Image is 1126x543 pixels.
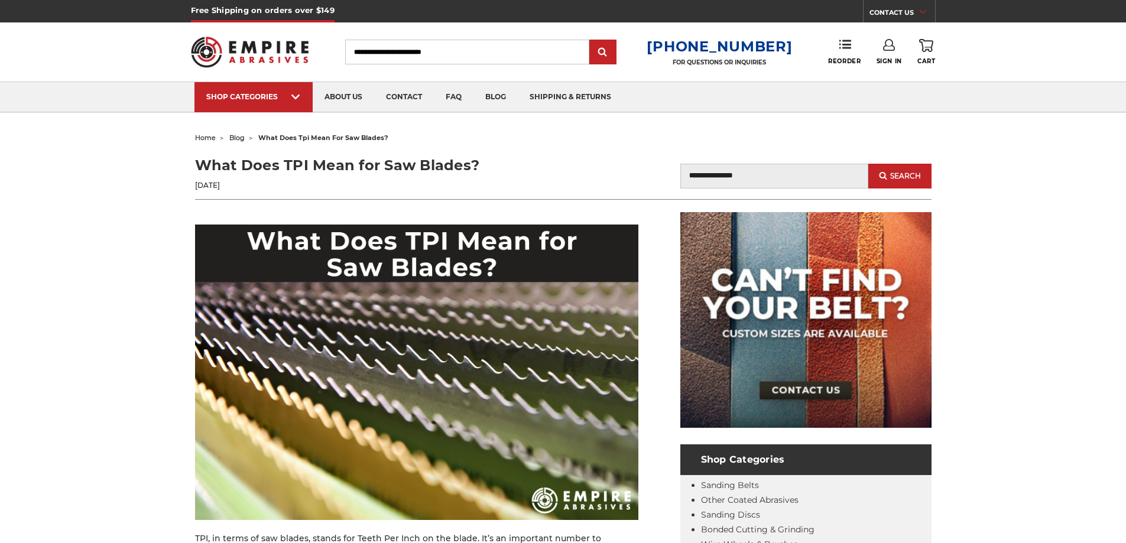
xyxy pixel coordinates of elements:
input: Submit [591,41,615,64]
div: SHOP CATEGORIES [206,92,301,101]
a: Bonded Cutting & Grinding [701,524,815,535]
span: Cart [917,57,935,65]
span: Sign In [877,57,902,65]
button: Search [868,164,931,188]
p: [DATE] [195,180,563,191]
a: Sanding Discs [701,509,760,520]
a: Sanding Belts [701,480,759,490]
a: blog [229,134,245,142]
a: Other Coated Abrasives [701,495,799,505]
a: [PHONE_NUMBER] [647,38,792,55]
a: contact [374,82,434,112]
a: home [195,134,216,142]
a: blog [473,82,518,112]
a: Reorder [828,39,861,64]
img: promo banner for custom belts. [680,212,932,428]
p: FOR QUESTIONS OR INQUIRIES [647,58,792,66]
img: Empire Abrasives [191,29,309,75]
a: about us [313,82,374,112]
a: shipping & returns [518,82,623,112]
a: faq [434,82,473,112]
h1: What Does TPI Mean for Saw Blades? [195,155,563,176]
span: what does tpi mean for saw blades? [258,134,388,142]
h4: Shop Categories [680,444,932,475]
a: Cart [917,39,935,65]
a: CONTACT US [869,6,935,22]
span: Reorder [828,57,861,65]
img: What does TPI mean for saw blades? Blog post header from Empire Abrasives [195,225,638,520]
span: Search [890,172,921,180]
